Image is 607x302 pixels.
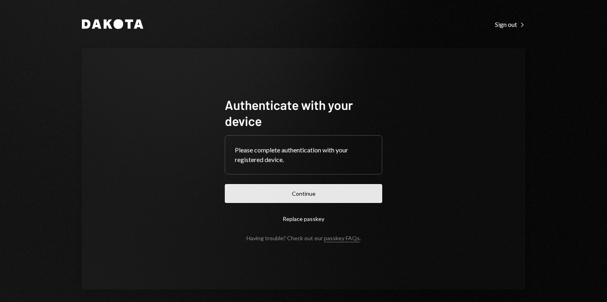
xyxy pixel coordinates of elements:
button: Replace passkey [225,209,382,228]
div: Please complete authentication with your registered device. [235,145,372,164]
button: Continue [225,184,382,203]
h1: Authenticate with your device [225,97,382,129]
div: Having trouble? Check out our . [246,235,361,241]
a: passkey FAQs [324,235,360,242]
a: Sign out [495,20,525,28]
